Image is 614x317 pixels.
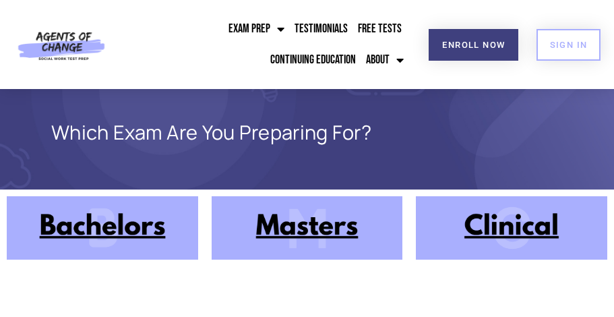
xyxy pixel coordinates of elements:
[429,29,518,61] a: Enroll Now
[291,13,351,45] a: Testimonials
[34,123,389,142] h1: Which Exam Are You Preparing For?
[131,13,407,76] nav: Menu
[536,29,601,61] a: SIGN IN
[355,13,405,45] a: Free Tests
[442,40,505,49] span: Enroll Now
[550,40,588,49] span: SIGN IN
[363,45,407,76] a: About
[225,13,288,45] a: Exam Prep
[267,45,359,76] a: Continuing Education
